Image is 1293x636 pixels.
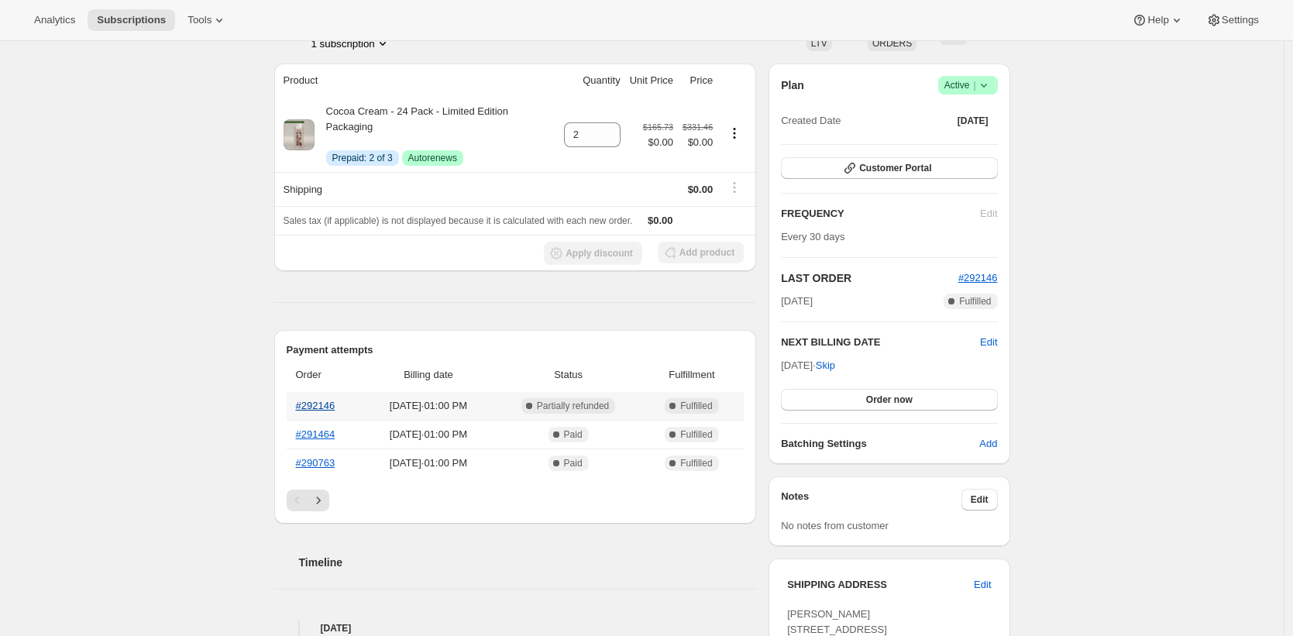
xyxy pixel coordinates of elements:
[369,427,487,442] span: [DATE] · 01:00 PM
[287,490,745,511] nav: Pagination
[683,135,713,150] span: $0.00
[625,64,678,98] th: Unit Price
[872,38,912,49] span: ORDERS
[1147,14,1168,26] span: Help
[781,389,997,411] button: Order now
[25,9,84,31] button: Analytics
[284,215,633,226] span: Sales tax (if applicable) is not displayed because it is calculated with each new order.
[944,77,992,93] span: Active
[781,359,835,371] span: [DATE] ·
[369,367,487,383] span: Billing date
[722,179,747,196] button: Shipping actions
[559,64,625,98] th: Quantity
[680,457,712,469] span: Fulfilled
[299,555,757,570] h2: Timeline
[961,489,998,511] button: Edit
[564,428,583,441] span: Paid
[497,367,639,383] span: Status
[369,456,487,471] span: [DATE] · 01:00 PM
[537,400,609,412] span: Partially refunded
[643,122,673,132] small: $165.73
[274,64,559,98] th: Product
[979,436,997,452] span: Add
[308,490,329,511] button: Next
[973,79,975,91] span: |
[959,295,991,308] span: Fulfilled
[332,152,393,164] span: Prepaid: 2 of 3
[781,436,979,452] h6: Batching Settings
[680,428,712,441] span: Fulfilled
[296,428,335,440] a: #291464
[284,119,315,150] img: product img
[34,14,75,26] span: Analytics
[781,157,997,179] button: Customer Portal
[97,14,166,26] span: Subscriptions
[683,122,713,132] small: $331.46
[408,152,457,164] span: Autorenews
[971,493,989,506] span: Edit
[970,431,1006,456] button: Add
[811,38,827,49] span: LTV
[722,125,747,142] button: Product actions
[948,110,998,132] button: [DATE]
[564,457,583,469] span: Paid
[781,270,958,286] h2: LAST ORDER
[1222,14,1259,26] span: Settings
[296,400,335,411] a: #292146
[678,64,717,98] th: Price
[781,335,980,350] h2: NEXT BILLING DATE
[965,572,1000,597] button: Edit
[274,172,559,206] th: Shipping
[958,270,998,286] button: #292146
[781,489,961,511] h3: Notes
[816,358,835,373] span: Skip
[781,113,841,129] span: Created Date
[187,14,211,26] span: Tools
[649,367,735,383] span: Fulfillment
[274,621,757,636] h4: [DATE]
[287,342,745,358] h2: Payment attempts
[688,184,714,195] span: $0.00
[643,135,673,150] span: $0.00
[806,353,844,378] button: Skip
[648,215,673,226] span: $0.00
[781,294,813,309] span: [DATE]
[311,36,390,51] button: Product actions
[974,577,991,593] span: Edit
[781,231,844,242] span: Every 30 days
[287,358,365,392] th: Order
[296,457,335,469] a: #290763
[1123,9,1193,31] button: Help
[781,206,980,222] h2: FREQUENCY
[958,272,998,284] a: #292146
[980,335,997,350] button: Edit
[680,400,712,412] span: Fulfilled
[859,162,931,174] span: Customer Portal
[369,398,487,414] span: [DATE] · 01:00 PM
[178,9,236,31] button: Tools
[781,520,889,531] span: No notes from customer
[1197,9,1268,31] button: Settings
[866,394,913,406] span: Order now
[958,115,989,127] span: [DATE]
[88,9,175,31] button: Subscriptions
[315,104,555,166] div: Cocoa Cream - 24 Pack - Limited Edition Packaging
[781,77,804,93] h2: Plan
[787,577,974,593] h3: SHIPPING ADDRESS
